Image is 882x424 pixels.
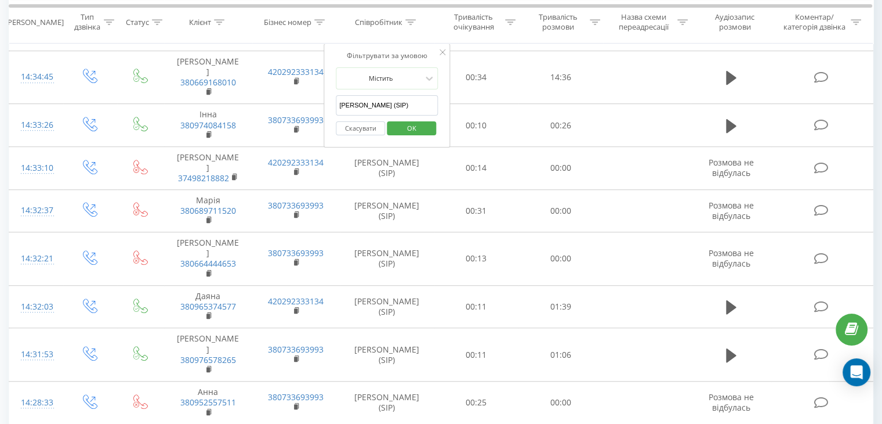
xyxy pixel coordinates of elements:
td: Даяна [164,285,252,328]
td: 01:06 [518,328,602,382]
td: 00:11 [434,285,518,328]
td: 00:10 [434,104,518,147]
div: 14:28:33 [21,391,52,414]
a: 380974084158 [180,120,236,131]
a: 380664444653 [180,258,236,269]
div: Статус [126,17,149,27]
td: [PERSON_NAME] [164,328,252,382]
td: [PERSON_NAME] (SIP) [340,189,434,232]
td: 00:11 [434,328,518,382]
td: [PERSON_NAME] [164,146,252,189]
td: 00:00 [518,232,602,286]
a: 380733693993 [268,247,324,258]
a: 380952557511 [180,397,236,408]
div: Тривалість очікування [445,12,503,32]
td: [PERSON_NAME] (SIP) [340,146,434,189]
span: Розмова не відбулась [709,200,754,221]
button: Скасувати [336,121,385,135]
div: 14:31:53 [21,343,52,366]
input: Введіть значення [336,95,438,116]
a: 420292333134 [268,296,324,307]
span: Розмова не відбулась [709,391,754,413]
td: 00:34 [434,51,518,104]
div: 14:32:03 [21,296,52,318]
td: 01:39 [518,285,602,328]
div: Бізнес номер [264,17,311,27]
div: 14:32:37 [21,199,52,222]
td: Марія [164,189,252,232]
div: Фільтрувати за умовою [336,50,438,62]
div: 14:34:45 [21,66,52,88]
div: 14:33:26 [21,114,52,136]
div: Open Intercom Messenger [843,358,870,386]
a: 380669168010 [180,77,236,88]
td: 00:00 [518,146,602,189]
button: OK [387,121,436,135]
span: Розмова не відбулась [709,247,754,269]
td: 00:26 [518,104,602,147]
td: 00:00 [518,189,602,232]
a: 420292333134 [268,66,324,77]
a: 380733693993 [268,391,324,403]
a: 380976578265 [180,354,236,365]
div: Тривалість розмови [529,12,587,32]
a: 380733693993 [268,344,324,355]
td: 14:36 [518,51,602,104]
a: 37498218882 [178,173,229,184]
div: Назва схеми переадресації [614,12,674,32]
div: [PERSON_NAME] [5,17,64,27]
td: Інна [164,104,252,147]
div: 14:33:10 [21,157,52,179]
td: [PERSON_NAME] (SIP) [340,328,434,382]
div: Клієнт [189,17,211,27]
a: 380965374577 [180,301,236,312]
td: [PERSON_NAME] (SIP) [340,232,434,286]
a: 380733693993 [268,200,324,211]
td: 00:14 [434,146,518,189]
td: [PERSON_NAME] [164,232,252,286]
span: Розмова не відбулась [709,157,754,178]
a: 380689711520 [180,205,236,216]
div: Співробітник [355,17,402,27]
td: [PERSON_NAME] [164,51,252,104]
td: 00:31 [434,189,518,232]
td: [PERSON_NAME] (SIP) [340,285,434,328]
td: 00:13 [434,232,518,286]
a: 380733693993 [268,114,324,125]
div: Аудіозапис розмови [701,12,769,32]
div: Коментар/категорія дзвінка [780,12,848,32]
a: 420292333134 [268,157,324,168]
div: Тип дзвінка [73,12,100,32]
div: 14:32:21 [21,247,52,270]
span: OK [395,118,428,136]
